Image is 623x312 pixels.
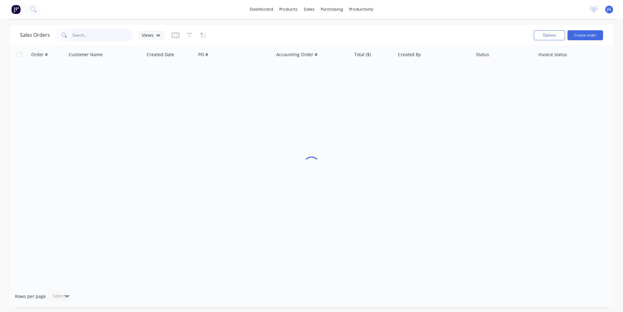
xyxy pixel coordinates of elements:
div: products [276,5,301,14]
div: Select... [53,293,69,299]
h1: Sales Orders [20,32,50,38]
div: Order # [31,51,48,58]
span: Rows per page [15,293,46,300]
img: Factory [11,5,21,14]
button: Options [534,30,565,40]
span: JG [607,7,611,12]
div: PO # [198,51,208,58]
div: Created Date [147,51,174,58]
div: Invoice status [538,51,567,58]
div: Created By [398,51,421,58]
div: purchasing [318,5,346,14]
input: Search... [72,29,133,41]
a: dashboard [247,5,276,14]
button: Create order [567,30,603,40]
div: Accounting Order # [276,51,317,58]
div: Customer Name [69,51,103,58]
div: sales [301,5,318,14]
div: Total ($) [354,51,371,58]
span: Views [142,32,154,38]
div: Status [476,51,489,58]
div: productivity [346,5,376,14]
